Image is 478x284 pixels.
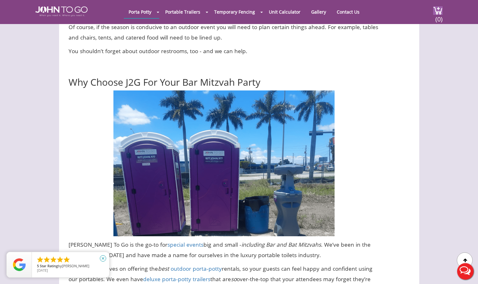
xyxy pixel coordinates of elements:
p: Of course, if the season is conducive to an outdoor event you will need to plan certain things ah... [69,22,380,43]
span: 5 [37,263,39,268]
span: by [37,264,104,269]
img: Review Rating [13,258,26,271]
a: deluxe porta-potty trailers [143,275,210,283]
img: JOHN to go [35,6,88,16]
a: Porta Potty [124,6,156,18]
a: Contact Us [332,6,364,18]
em: best [158,265,169,272]
h2: Why Choose J2G For Your Bar Mitzvah Party [69,63,380,87]
li:  [36,256,44,263]
span: (0) [435,10,443,23]
img: cart a [433,6,443,15]
a: special events [167,241,203,248]
span: [PERSON_NAME] [62,263,89,268]
em: so [231,275,237,283]
a: Temporary Fencing [209,6,260,18]
a: outdoor porta-potty [171,265,222,272]
i: close [100,255,106,262]
li:  [43,256,51,263]
a: Portable Trailers [160,6,205,18]
img: outdoor porta potty toilets [113,90,335,236]
p: You shouldn’t forget about outdoor restrooms, too - and we can help. [69,46,380,56]
p: [PERSON_NAME] To Go is the go-to for big and small - . We’ve been in the business since [DATE] an... [69,239,380,260]
li:  [50,256,57,263]
span: [DATE] [37,268,48,273]
em: including Bar and Bat Mitzvahs [241,241,321,248]
a: Unit Calculator [264,6,305,18]
a: close [96,251,110,265]
button: Live Chat [453,259,478,284]
li:  [63,256,70,263]
span: Star Rating [40,263,58,268]
li:  [56,256,64,263]
a: Gallery [306,6,331,18]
